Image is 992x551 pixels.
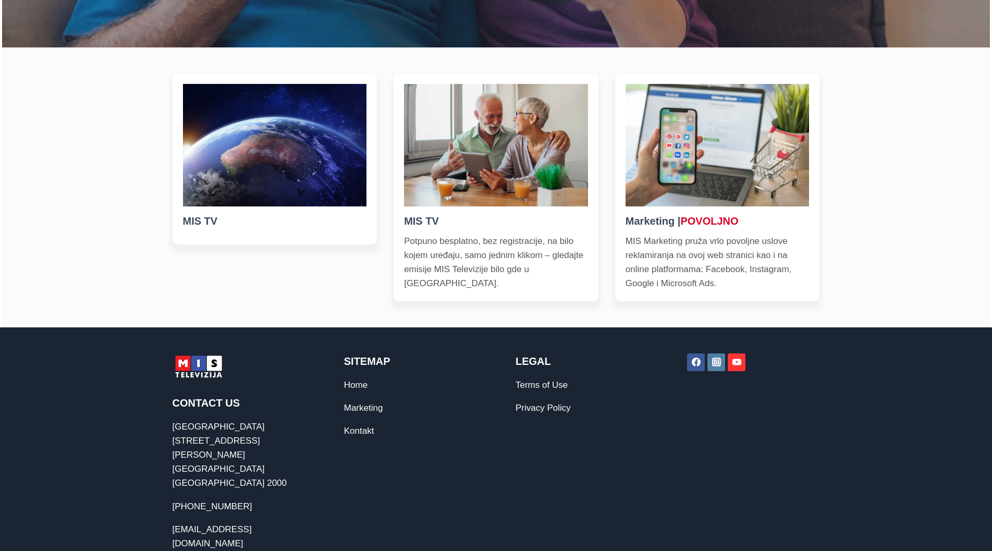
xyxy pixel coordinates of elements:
h5: Marketing | [626,213,810,229]
h2: Contact Us [173,395,305,411]
a: Marketing [344,403,383,413]
p: Potpuno besplatno, bez registracije, na bilo kojem uređaju, samo jednim klikom – gledajte emisije... [404,234,588,291]
h2: Sitemap [344,353,476,369]
a: Terms of Use [516,380,568,390]
a: Marketing |POVOLJNOMIS Marketing pruža vrlo povoljne uslove reklamiranja na ovoj web stranici kao... [615,74,820,301]
p: MIS Marketing pruža vrlo povoljne uslove reklamiranja na ovoj web stranici kao i na online platfo... [626,234,810,291]
a: Instagram [707,353,725,371]
a: MIS TVPotpuno besplatno, bez registracije, na bilo kojem uređaju, samo jednim klikom – gledajte e... [394,74,598,301]
a: [EMAIL_ADDRESS][DOMAIN_NAME] [173,524,252,548]
h2: Legal [516,353,648,369]
h5: MIS TV [404,213,588,229]
a: Privacy Policy [516,403,571,413]
a: Kontakt [344,426,374,436]
a: [PHONE_NUMBER] [173,501,252,511]
p: [GEOGRAPHIC_DATA][STREET_ADDRESS][PERSON_NAME] [GEOGRAPHIC_DATA] [GEOGRAPHIC_DATA] 2000 [173,420,305,491]
a: YouTube [728,353,745,371]
h5: MIS TV [183,213,367,229]
red: POVOLJNO [680,215,738,227]
a: Home [344,380,368,390]
a: Facebook [687,353,705,371]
